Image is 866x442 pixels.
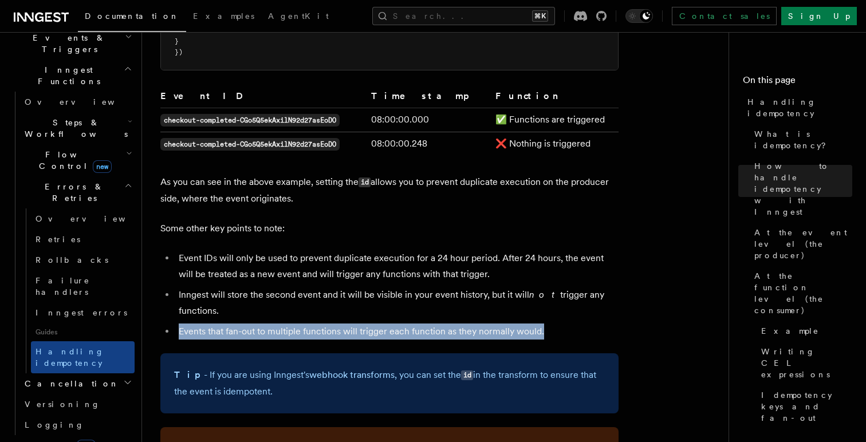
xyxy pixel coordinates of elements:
[160,114,340,127] code: checkout-completed-CGo5Q5ekAxilN92d27asEoDO
[754,270,852,316] span: At the function level (the consumer)
[261,3,336,31] a: AgentKit
[175,48,183,56] span: })
[20,112,135,144] button: Steps & Workflows
[31,323,135,341] span: Guides
[750,156,852,222] a: How to handle idempotency with Inngest
[36,276,90,297] span: Failure handlers
[625,9,653,23] button: Toggle dark mode
[9,27,135,60] button: Events & Triggers
[174,367,605,400] p: - If you are using Inngest's , you can set the in the transform to ensure that the event is idemp...
[31,208,135,229] a: Overview
[743,92,852,124] a: Handling idempotency
[36,347,104,368] span: Handling idempotency
[757,385,852,428] a: Idempotency keys and fan-out
[9,92,135,435] div: Inngest Functions
[36,235,80,244] span: Retries
[25,97,143,106] span: Overview
[93,160,112,173] span: new
[160,174,619,207] p: As you can see in the above example, setting the allows you to prevent duplicate execution on the...
[757,341,852,385] a: Writing CEL expressions
[20,149,126,172] span: Flow Control
[25,400,100,409] span: Versioning
[757,321,852,341] a: Example
[529,289,560,300] em: not
[743,73,852,92] h4: On this page
[36,308,127,317] span: Inngest errors
[20,378,119,389] span: Cancellation
[20,208,135,373] div: Errors & Retries
[175,250,619,282] li: Event IDs will only be used to prevent duplicate execution for a 24 hour period. After 24 hours, ...
[174,369,204,380] strong: Tip
[31,302,135,323] a: Inngest errors
[367,132,491,156] td: 08:00:00.248
[359,177,371,187] code: id
[20,144,135,176] button: Flow Controlnew
[20,394,135,415] a: Versioning
[20,373,135,394] button: Cancellation
[532,10,548,22] kbd: ⌘K
[761,325,819,337] span: Example
[20,176,135,208] button: Errors & Retries
[747,96,852,119] span: Handling idempotency
[367,89,491,108] th: Timestamp
[781,7,857,25] a: Sign Up
[309,369,395,380] a: webhook transforms
[750,222,852,266] a: At the event level (the producer)
[20,92,135,112] a: Overview
[20,181,124,204] span: Errors & Retries
[78,3,186,32] a: Documentation
[754,128,852,151] span: What is idempotency?
[85,11,179,21] span: Documentation
[672,7,777,25] a: Contact sales
[9,64,124,87] span: Inngest Functions
[31,250,135,270] a: Rollbacks
[160,138,340,151] code: checkout-completed-CGo5Q5ekAxilN92d27asEoDO
[20,117,128,140] span: Steps & Workflows
[31,341,135,373] a: Handling idempotency
[193,11,254,21] span: Examples
[367,108,491,132] td: 08:00:00.000
[36,214,153,223] span: Overview
[750,266,852,321] a: At the function level (the consumer)
[160,89,367,108] th: Event ID
[186,3,261,31] a: Examples
[25,420,84,429] span: Logging
[754,160,852,218] span: How to handle idempotency with Inngest
[750,124,852,156] a: What is idempotency?
[9,60,135,92] button: Inngest Functions
[761,389,852,424] span: Idempotency keys and fan-out
[9,32,125,55] span: Events & Triggers
[372,7,555,25] button: Search...⌘K
[491,108,619,132] td: ✅ Functions are triggered
[491,132,619,156] td: ❌ Nothing is triggered
[268,11,329,21] span: AgentKit
[175,287,619,319] li: Inngest will store the second event and it will be visible in your event history, but it will tri...
[175,323,619,340] li: Events that fan-out to multiple functions will trigger each function as they normally would.
[36,255,108,265] span: Rollbacks
[31,229,135,250] a: Retries
[175,37,179,45] span: }
[20,415,135,435] a: Logging
[761,346,852,380] span: Writing CEL expressions
[491,89,619,108] th: Function
[160,220,619,236] p: Some other key points to note:
[461,370,473,380] code: id
[31,270,135,302] a: Failure handlers
[754,227,852,261] span: At the event level (the producer)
